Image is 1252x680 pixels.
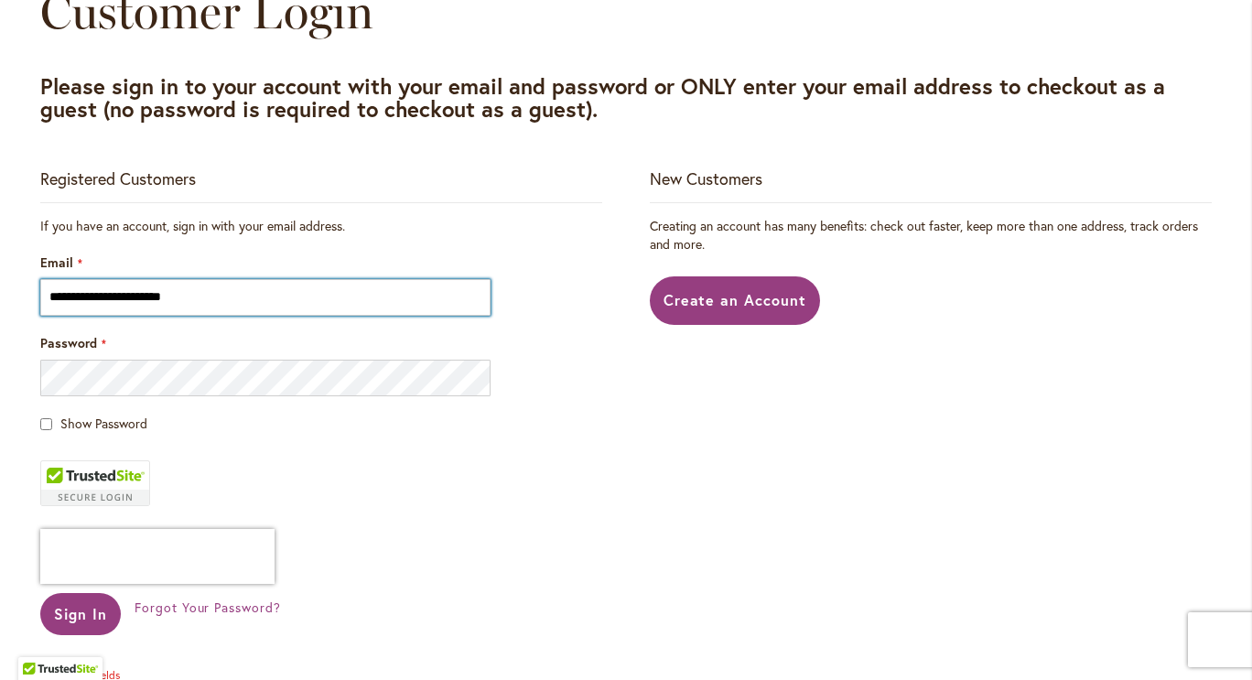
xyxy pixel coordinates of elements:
div: TrustedSite Certified [40,460,150,506]
iframe: Launch Accessibility Center [14,615,65,666]
p: Creating an account has many benefits: check out faster, keep more than one address, track orders... [650,217,1212,254]
strong: New Customers [650,167,762,189]
a: Create an Account [650,276,821,325]
strong: Registered Customers [40,167,196,189]
span: Create an Account [664,290,807,309]
span: Email [40,254,73,271]
iframe: reCAPTCHA [40,529,275,584]
span: Sign In [54,604,107,623]
span: Forgot Your Password? [135,599,281,616]
span: Show Password [60,415,147,432]
div: If you have an account, sign in with your email address. [40,217,602,235]
strong: Please sign in to your account with your email and password or ONLY enter your email address to c... [40,71,1165,124]
button: Sign In [40,593,121,635]
a: Forgot Your Password? [135,599,281,617]
span: Password [40,334,97,351]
